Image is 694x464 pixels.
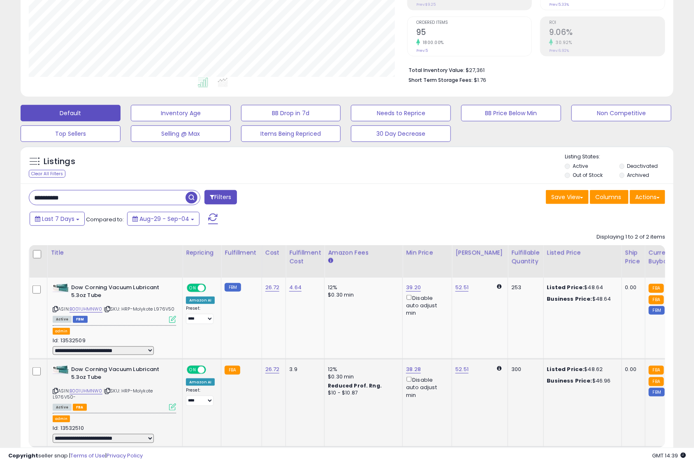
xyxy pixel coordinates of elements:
button: BB Drop in 7d [241,105,341,121]
div: seller snap | | [8,452,143,460]
a: 4.64 [289,283,302,292]
div: ASIN: [53,284,176,322]
span: ON [188,367,198,374]
div: Preset: [186,306,215,324]
div: Min Price [406,248,448,257]
h2: 95 [416,28,532,39]
small: Prev: $9.25 [416,2,436,7]
button: Selling @ Max [131,125,231,142]
small: 30.92% [553,39,572,46]
span: ON [188,285,198,292]
small: Amazon Fees. [328,257,333,264]
div: 3.9 [289,366,318,373]
small: 1800.00% [420,39,444,46]
b: Total Inventory Value: [409,67,464,74]
li: $27,361 [409,65,659,74]
small: FBM [225,283,241,292]
span: FBM [73,316,88,323]
a: 26.72 [265,365,280,374]
b: Business Price: [547,295,592,303]
img: 41d8vKUqZ+L._SL40_.jpg [53,366,69,374]
img: 41d8vKUqZ+L._SL40_.jpg [53,284,69,292]
div: 12% [328,284,396,291]
div: $48.62 [547,366,615,373]
div: Cost [265,248,283,257]
div: Current Buybox Price [649,248,691,266]
a: 38.28 [406,365,421,374]
b: Dow Corning Vacuum Lubricant 5.3oz Tube [71,284,171,301]
b: Business Price: [547,377,592,385]
div: Amazon AI [186,297,215,304]
a: 26.72 [265,283,280,292]
div: ASIN: [53,366,176,410]
div: $46.96 [547,377,615,385]
button: Aug-29 - Sep-04 [127,212,200,226]
small: FBM [649,388,665,397]
span: OFF [205,285,218,292]
div: Disable auto adjust min [406,375,446,399]
span: Id: 13532509 [53,336,86,344]
button: Items Being Repriced [241,125,341,142]
b: Short Term Storage Fees: [409,77,473,84]
span: 2025-09-12 14:39 GMT [652,452,686,459]
small: Prev: 5.33% [549,2,569,7]
div: Fulfillment [225,248,258,257]
b: Listed Price: [547,283,585,291]
small: FBA [225,366,240,375]
div: Amazon Fees [328,248,399,257]
button: Filters [204,190,237,204]
label: Active [573,162,588,169]
div: Ship Price [625,248,642,266]
a: 39.20 [406,283,421,292]
button: Top Sellers [21,125,121,142]
b: Reduced Prof. Rng. [328,382,382,389]
small: FBM [649,306,665,315]
div: 253 [511,284,537,291]
h2: 9.06% [549,28,665,39]
div: Title [51,248,179,257]
div: $0.30 min [328,373,396,380]
button: admin [53,415,70,422]
div: 12% [328,366,396,373]
div: [PERSON_NAME] [455,248,504,257]
span: OFF [205,367,218,374]
button: Save View [546,190,589,204]
span: Aug-29 - Sep-04 [139,215,189,223]
small: FBA [649,366,664,375]
label: Archived [627,172,650,179]
div: 300 [511,366,537,373]
span: Columns [595,193,621,201]
div: Disable auto adjust min [406,293,446,317]
div: Fulfillable Quantity [511,248,540,266]
a: Terms of Use [70,452,105,459]
small: Prev: 6.92% [549,48,569,53]
button: Actions [630,190,665,204]
span: | SKU: HRP-Molykote L976V50 [104,306,175,312]
a: 52.51 [455,283,469,292]
span: All listings currently available for purchase on Amazon [53,404,72,411]
span: FBA [73,404,87,411]
span: Last 7 Days [42,215,74,223]
a: Privacy Policy [107,452,143,459]
h5: Listings [44,156,75,167]
small: FBA [649,295,664,304]
div: $10 - $10.87 [328,390,396,397]
button: BB Price Below Min [461,105,561,121]
div: Amazon AI [186,378,215,386]
a: 52.51 [455,365,469,374]
button: Default [21,105,121,121]
button: admin [53,328,70,335]
div: Repricing [186,248,218,257]
span: All listings currently available for purchase on Amazon [53,316,72,323]
div: 0.00 [625,366,639,373]
button: Columns [590,190,629,204]
div: Fulfillment Cost [289,248,321,266]
small: FBA [649,284,664,293]
a: B001UHMNW0 [70,306,102,313]
button: Inventory Age [131,105,231,121]
button: 30 Day Decrease [351,125,451,142]
button: Needs to Reprice [351,105,451,121]
div: Listed Price [547,248,618,257]
div: 0.00 [625,284,639,291]
span: Ordered Items [416,21,532,25]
